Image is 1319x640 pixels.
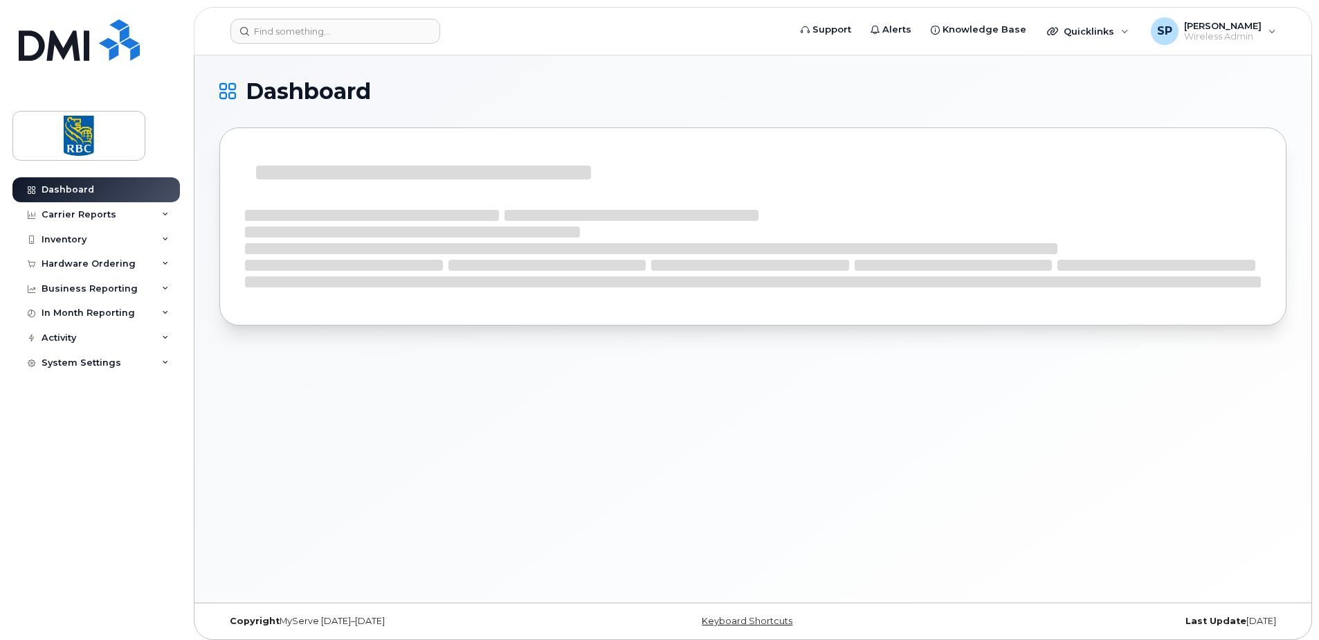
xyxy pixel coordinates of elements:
a: Keyboard Shortcuts [702,616,792,626]
span: Dashboard [246,81,371,102]
div: [DATE] [931,616,1286,627]
strong: Last Update [1185,616,1246,626]
div: MyServe [DATE]–[DATE] [219,616,575,627]
strong: Copyright [230,616,280,626]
